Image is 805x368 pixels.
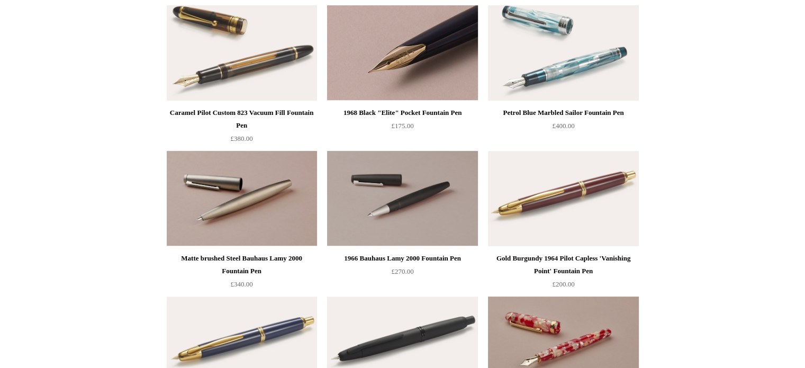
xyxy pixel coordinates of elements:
div: Caramel Pilot Custom 823 Vacuum Fill Fountain Pen [169,106,314,132]
a: 1966 Bauhaus Lamy 2000 Fountain Pen £270.00 [327,252,477,295]
span: £270.00 [391,267,413,275]
div: Gold Burgundy 1964 Pilot Capless 'Vanishing Point' Fountain Pen [491,252,636,277]
img: Gold Burgundy 1964 Pilot Capless 'Vanishing Point' Fountain Pen [488,151,638,246]
a: Gold Burgundy 1964 Pilot Capless 'Vanishing Point' Fountain Pen £200.00 [488,252,638,295]
div: 1966 Bauhaus Lamy 2000 Fountain Pen [330,252,475,265]
img: Caramel Pilot Custom 823 Vacuum Fill Fountain Pen [167,5,317,101]
span: £200.00 [552,280,574,288]
div: Petrol Blue Marbled Sailor Fountain Pen [491,106,636,119]
a: Matte brushed Steel Bauhaus Lamy 2000 Fountain Pen £340.00 [167,252,317,295]
img: 1968 Black "Elite" Pocket Fountain Pen [327,5,477,101]
a: Petrol Blue Marbled Sailor Fountain Pen £400.00 [488,106,638,150]
a: Matte brushed Steel Bauhaus Lamy 2000 Fountain Pen Matte brushed Steel Bauhaus Lamy 2000 Fountain... [167,151,317,246]
a: Petrol Blue Marbled Sailor Fountain Pen Petrol Blue Marbled Sailor Fountain Pen [488,5,638,101]
div: 1968 Black "Elite" Pocket Fountain Pen [330,106,475,119]
span: £340.00 [230,280,252,288]
img: Petrol Blue Marbled Sailor Fountain Pen [488,5,638,101]
a: Gold Burgundy 1964 Pilot Capless 'Vanishing Point' Fountain Pen Gold Burgundy 1964 Pilot Capless ... [488,151,638,246]
img: Matte brushed Steel Bauhaus Lamy 2000 Fountain Pen [167,151,317,246]
span: £175.00 [391,122,413,130]
a: Caramel Pilot Custom 823 Vacuum Fill Fountain Pen Caramel Pilot Custom 823 Vacuum Fill Fountain Pen [167,5,317,101]
img: 1966 Bauhaus Lamy 2000 Fountain Pen [327,151,477,246]
a: 1966 Bauhaus Lamy 2000 Fountain Pen 1966 Bauhaus Lamy 2000 Fountain Pen [327,151,477,246]
a: 1968 Black "Elite" Pocket Fountain Pen 1968 Black "Elite" Pocket Fountain Pen [327,5,477,101]
div: Matte brushed Steel Bauhaus Lamy 2000 Fountain Pen [169,252,314,277]
a: Caramel Pilot Custom 823 Vacuum Fill Fountain Pen £380.00 [167,106,317,150]
a: 1968 Black "Elite" Pocket Fountain Pen £175.00 [327,106,477,150]
span: £380.00 [230,134,252,142]
span: £400.00 [552,122,574,130]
